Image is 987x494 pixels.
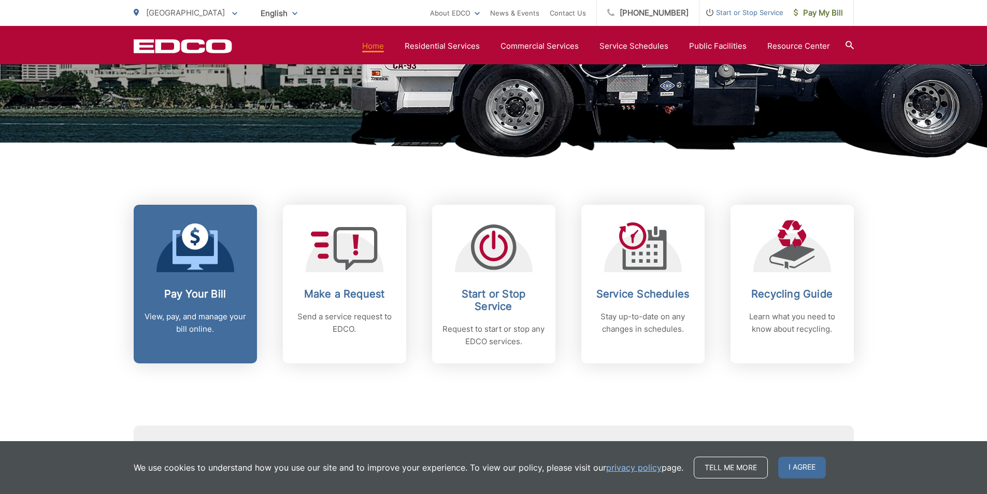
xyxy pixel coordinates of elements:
a: About EDCO [430,7,480,19]
h2: Pay Your Bill [144,288,247,300]
span: [GEOGRAPHIC_DATA] [146,8,225,18]
a: privacy policy [606,461,662,474]
a: Pay Your Bill View, pay, and manage your bill online. [134,205,257,363]
span: I agree [778,457,826,478]
p: View, pay, and manage your bill online. [144,310,247,335]
a: Service Schedules [599,40,668,52]
h2: Recycling Guide [741,288,843,300]
a: Residential Services [405,40,480,52]
span: Pay My Bill [794,7,843,19]
a: Make a Request Send a service request to EDCO. [283,205,406,363]
span: English [253,4,305,22]
a: Contact Us [550,7,586,19]
p: Learn what you need to know about recycling. [741,310,843,335]
a: Commercial Services [500,40,579,52]
a: Resource Center [767,40,830,52]
h2: Service Schedules [592,288,694,300]
p: Stay up-to-date on any changes in schedules. [592,310,694,335]
a: EDCD logo. Return to the homepage. [134,39,232,53]
a: Recycling Guide Learn what you need to know about recycling. [731,205,854,363]
p: Request to start or stop any EDCO services. [442,323,545,348]
p: We use cookies to understand how you use our site and to improve your experience. To view our pol... [134,461,683,474]
h2: Make a Request [293,288,396,300]
a: Tell me more [694,457,768,478]
a: Public Facilities [689,40,747,52]
h2: Start or Stop Service [442,288,545,313]
a: Home [362,40,384,52]
p: Send a service request to EDCO. [293,310,396,335]
a: Service Schedules Stay up-to-date on any changes in schedules. [581,205,705,363]
a: News & Events [490,7,539,19]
